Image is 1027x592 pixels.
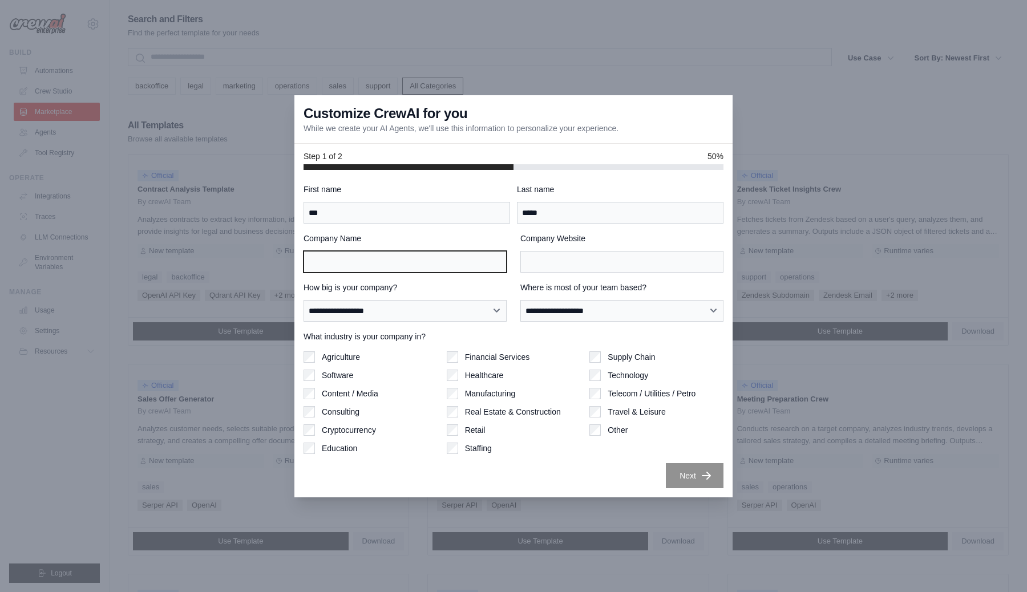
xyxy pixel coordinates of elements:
label: Retail [465,424,486,436]
label: Real Estate & Construction [465,406,561,417]
p: While we create your AI Agents, we'll use this information to personalize your experience. [304,123,618,134]
label: Consulting [322,406,359,417]
label: Supply Chain [608,351,655,363]
label: Content / Media [322,388,378,399]
label: How big is your company? [304,282,507,293]
label: Staffing [465,443,492,454]
label: Manufacturing [465,388,516,399]
label: Company Name [304,233,507,244]
label: What industry is your company in? [304,331,723,342]
label: First name [304,184,510,195]
label: Education [322,443,357,454]
label: Agriculture [322,351,360,363]
label: Cryptocurrency [322,424,376,436]
label: Financial Services [465,351,530,363]
label: Travel & Leisure [608,406,665,417]
label: Company Website [520,233,723,244]
button: Next [666,463,723,488]
label: Telecom / Utilities / Petro [608,388,696,399]
label: Software [322,370,353,381]
h3: Customize CrewAI for you [304,104,467,123]
label: Where is most of your team based? [520,282,723,293]
label: Healthcare [465,370,504,381]
label: Technology [608,370,648,381]
label: Last name [517,184,723,195]
span: 50% [707,151,723,162]
span: Step 1 of 2 [304,151,342,162]
label: Other [608,424,628,436]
